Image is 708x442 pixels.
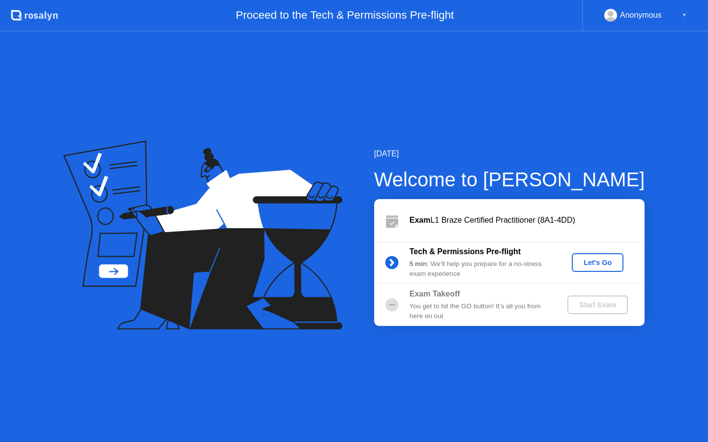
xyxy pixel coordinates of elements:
div: L1 Braze Certified Practitioner (8A1-4DD) [410,214,645,226]
b: Tech & Permissions Pre-flight [410,247,521,256]
div: You get to hit the GO button! It’s all you from here on out [410,301,551,322]
button: Start Exam [567,295,628,314]
div: Let's Go [576,259,619,266]
button: Let's Go [572,253,623,272]
b: 5 min [410,260,427,267]
div: Start Exam [571,301,624,309]
div: : We’ll help you prepare for a no-stress exam experience [410,259,551,279]
div: Anonymous [620,9,662,22]
div: ▼ [682,9,687,22]
div: Welcome to [PERSON_NAME] [374,165,645,194]
b: Exam [410,216,431,224]
div: [DATE] [374,148,645,160]
b: Exam Takeoff [410,290,460,298]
